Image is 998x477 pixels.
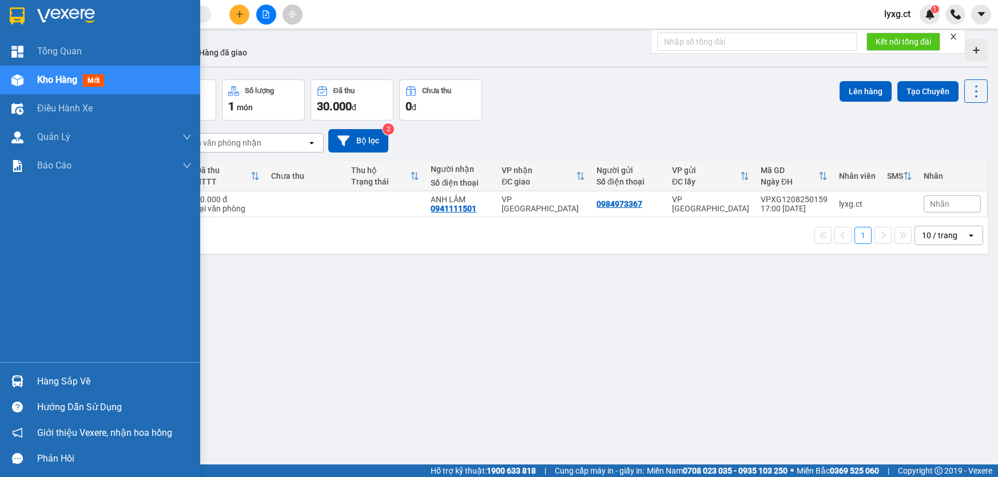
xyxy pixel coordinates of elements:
sup: 1 [931,5,939,13]
div: Người nhận [431,165,490,174]
span: down [182,133,192,142]
div: VP gửi [672,166,740,175]
span: Báo cáo [37,158,71,173]
span: | [544,464,546,477]
div: Mã GD [761,166,818,175]
div: 0941111501 [431,204,476,213]
span: question-circle [12,402,23,412]
th: Toggle SortBy [345,161,426,191]
img: warehouse-icon [11,375,23,387]
button: Tạo Chuyến [897,81,959,102]
sup: 2 [383,123,394,135]
span: message [12,453,23,464]
div: Tạo kho hàng mới [965,39,988,62]
div: Số điện thoại [431,178,490,187]
div: Hướng dẫn sử dụng [37,399,192,416]
span: Cung cấp máy in - giấy in: [555,464,644,477]
div: Nhãn [924,171,981,181]
div: SMS [887,171,903,181]
span: down [182,161,192,170]
svg: open [307,138,316,147]
button: Kết nối tổng đài [866,33,940,51]
span: 1 [933,5,937,13]
span: đ [412,103,416,112]
button: file-add [256,5,276,25]
span: copyright [935,467,943,475]
span: notification [12,427,23,438]
div: Thu hộ [351,166,411,175]
img: logo-vxr [10,7,25,25]
svg: open [967,231,976,240]
input: Nhập số tổng đài [657,33,857,51]
div: Hàng sắp về [37,373,192,390]
div: VP [GEOGRAPHIC_DATA] [502,195,585,213]
div: 17:00 [DATE] [761,204,828,213]
div: Chưa thu [422,87,451,95]
span: ⚪️ [790,468,794,473]
div: ĐC giao [502,177,576,186]
button: aim [283,5,303,25]
img: warehouse-icon [11,74,23,86]
th: Toggle SortBy [666,161,755,191]
span: Kết nối tổng đài [876,35,931,48]
span: aim [288,10,296,18]
span: 30.000 [317,99,352,113]
div: Ngày ĐH [761,177,818,186]
div: Tại văn phòng [196,204,260,213]
span: 1 [228,99,234,113]
div: lyxg.ct [839,199,876,209]
img: dashboard-icon [11,46,23,58]
span: Giới thiệu Vexere, nhận hoa hồng [37,426,172,440]
img: icon-new-feature [925,9,935,19]
div: HTTT [196,177,251,186]
img: phone-icon [951,9,961,19]
div: VP [GEOGRAPHIC_DATA] [672,195,749,213]
span: file-add [262,10,270,18]
div: Số điện thoại [597,177,661,186]
button: Lên hàng [840,81,892,102]
button: caret-down [971,5,991,25]
span: Nhãn [930,199,949,209]
span: Kho hàng [37,74,77,85]
span: Miền Bắc [797,464,879,477]
span: Miền Nam [647,464,788,477]
button: Hàng đã giao [190,39,256,66]
span: lyxg.ct [875,7,920,21]
img: solution-icon [11,160,23,172]
button: Chưa thu0đ [399,79,482,121]
div: Đã thu [333,87,355,95]
span: | [888,464,889,477]
div: 10 / trang [922,230,957,241]
div: 0984973367 [597,199,642,209]
th: Toggle SortBy [755,161,833,191]
button: Số lượng1món [222,79,305,121]
span: caret-down [976,9,987,19]
button: plus [229,5,249,25]
div: Trạng thái [351,177,411,186]
div: Đã thu [196,166,251,175]
img: warehouse-icon [11,103,23,115]
strong: 0708 023 035 - 0935 103 250 [683,466,788,475]
th: Toggle SortBy [881,161,918,191]
th: Toggle SortBy [190,161,265,191]
span: Hỗ trợ kỹ thuật: [431,464,536,477]
div: Số lượng [245,87,274,95]
div: Chưa thu [271,171,340,181]
div: Người gửi [597,166,661,175]
span: Điều hành xe [37,101,93,115]
div: VP nhận [502,166,576,175]
strong: 1900 633 818 [487,466,536,475]
strong: 0369 525 060 [830,466,879,475]
div: ĐC lấy [672,177,740,186]
div: VPXG1208250159 [761,195,828,204]
div: Phản hồi [37,450,192,467]
span: món [237,103,253,112]
div: Chọn văn phòng nhận [182,137,261,149]
span: mới [83,74,104,87]
span: Tổng Quan [37,44,82,58]
img: warehouse-icon [11,131,23,143]
button: Đã thu30.000đ [311,79,393,121]
span: đ [352,103,356,112]
div: Nhân viên [839,171,876,181]
span: Quản Lý [37,130,70,144]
